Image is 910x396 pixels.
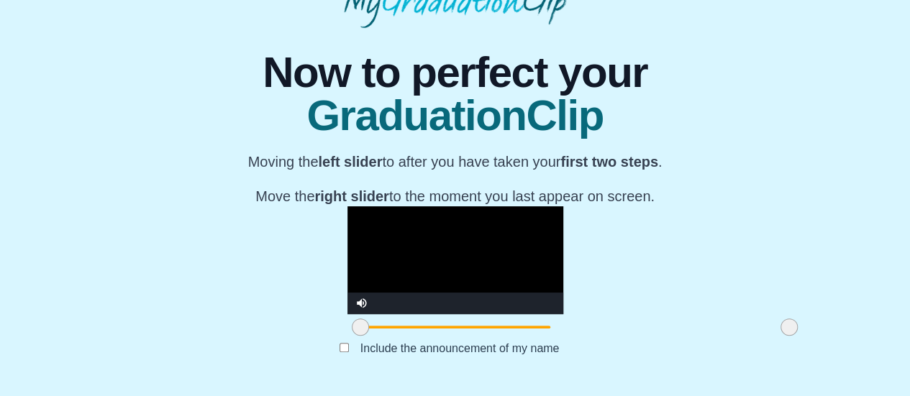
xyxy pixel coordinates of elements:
button: Mute [347,293,376,314]
b: right slider [314,188,388,204]
div: Video Player [347,206,563,314]
b: first two steps [560,154,658,170]
p: Moving the to after you have taken your . [248,152,663,172]
span: GraduationClip [248,94,663,137]
span: Now to perfect your [248,51,663,94]
b: left slider [318,154,382,170]
label: Include the announcement of my name [349,336,571,360]
p: Move the to the moment you last appear on screen. [248,186,663,206]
